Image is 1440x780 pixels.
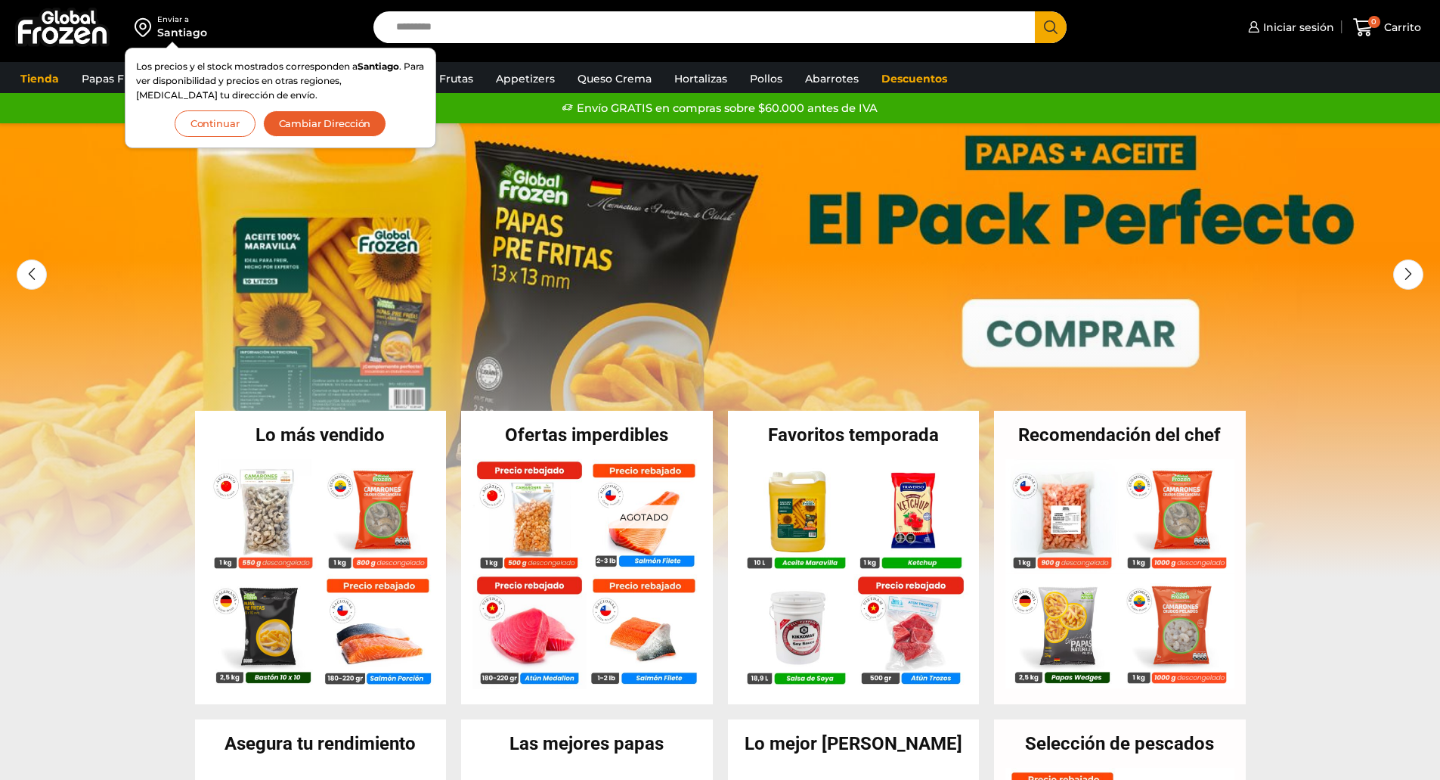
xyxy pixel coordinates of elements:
[1259,20,1334,35] span: Iniciar sesión
[1368,16,1380,28] span: 0
[157,14,207,25] div: Enviar a
[994,735,1246,753] h2: Selección de pescados
[13,64,67,93] a: Tienda
[358,61,399,72] strong: Santiago
[195,735,447,753] h2: Asegura tu rendimiento
[135,14,157,40] img: address-field-icon.svg
[874,64,955,93] a: Descuentos
[17,259,47,290] div: Previous slide
[1244,12,1334,42] a: Iniciar sesión
[195,426,447,444] h2: Lo más vendido
[461,426,713,444] h2: Ofertas imperdibles
[136,59,425,103] p: Los precios y el stock mostrados corresponden a . Para ver disponibilidad y precios en otras regi...
[667,64,735,93] a: Hortalizas
[1393,259,1423,290] div: Next slide
[175,110,255,137] button: Continuar
[994,426,1246,444] h2: Recomendación del chef
[742,64,790,93] a: Pollos
[1380,20,1421,35] span: Carrito
[1035,11,1067,43] button: Search button
[1349,10,1425,45] a: 0 Carrito
[74,64,155,93] a: Papas Fritas
[609,505,679,528] p: Agotado
[157,25,207,40] div: Santiago
[728,735,980,753] h2: Lo mejor [PERSON_NAME]
[728,426,980,444] h2: Favoritos temporada
[488,64,562,93] a: Appetizers
[797,64,866,93] a: Abarrotes
[461,735,713,753] h2: Las mejores papas
[570,64,659,93] a: Queso Crema
[263,110,387,137] button: Cambiar Dirección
